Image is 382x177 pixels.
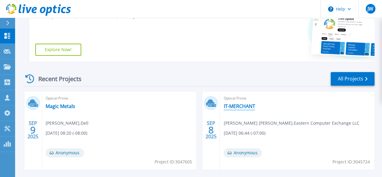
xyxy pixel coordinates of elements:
[23,71,90,86] div: Recent Projects
[368,6,373,11] span: JW
[35,44,81,56] a: Explore Now!
[46,95,193,102] span: Optical Prime
[331,72,374,86] a: All Projects
[223,148,262,157] span: Anonymous
[223,95,371,102] span: Optical Prime
[46,148,84,157] span: Anonymous
[223,120,359,126] span: [PERSON_NAME] [PERSON_NAME] , Eastern Computer Exchange LLC
[208,127,214,133] span: 8
[30,127,36,133] span: 9
[332,159,370,165] span: Project ID: 3045724
[27,119,39,141] div: SEP 2025
[223,130,265,136] span: [DATE] 06:44 (-07:00)
[154,159,192,165] span: Project ID: 3047605
[46,130,87,136] span: [DATE] 08:20 (-08:00)
[46,120,88,126] span: [PERSON_NAME] , Dell
[223,103,255,109] a: IT-MERCHANT
[205,119,217,141] div: SEP 2025
[46,103,75,109] a: Magic Metals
